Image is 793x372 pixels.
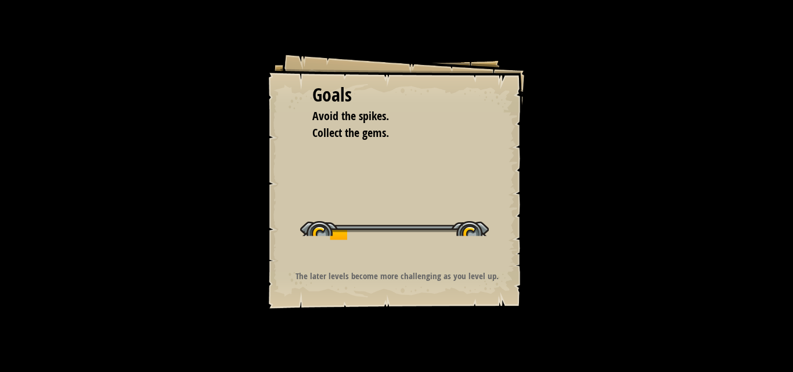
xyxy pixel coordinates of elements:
p: The later levels become more challenging as you level up. [280,270,513,282]
span: Collect the gems. [312,125,389,140]
span: Avoid the spikes. [312,108,389,124]
li: Avoid the spikes. [298,108,478,125]
li: Collect the gems. [298,125,478,142]
div: Goals [312,82,481,109]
